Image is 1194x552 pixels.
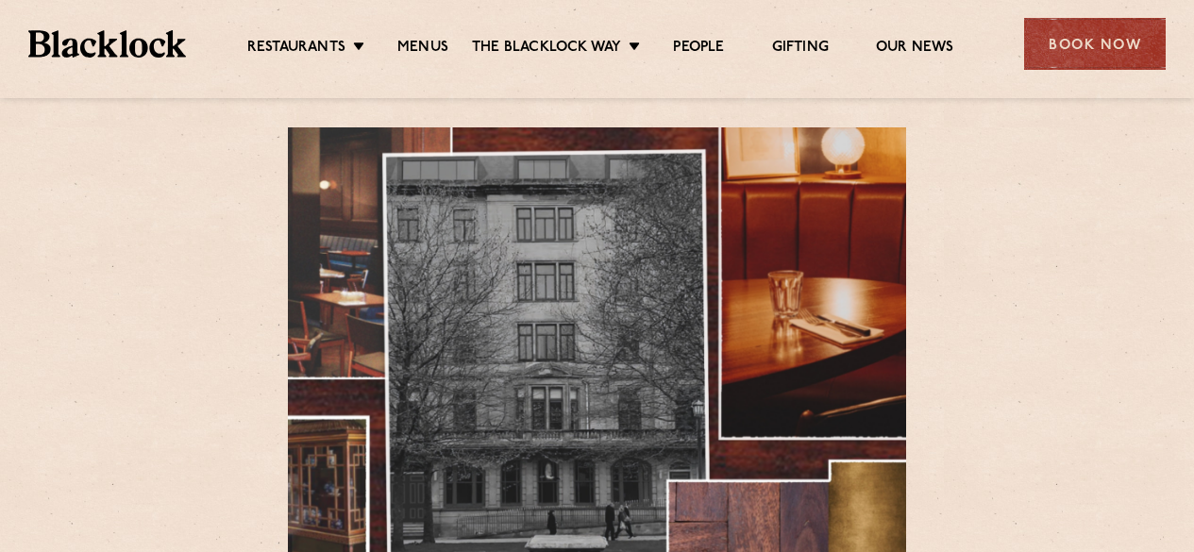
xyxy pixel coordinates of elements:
[1024,18,1166,70] div: Book Now
[28,30,186,57] img: BL_Textured_Logo-footer-cropped.svg
[247,39,345,59] a: Restaurants
[772,39,829,59] a: Gifting
[876,39,954,59] a: Our News
[673,39,724,59] a: People
[472,39,621,59] a: The Blacklock Way
[397,39,448,59] a: Menus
